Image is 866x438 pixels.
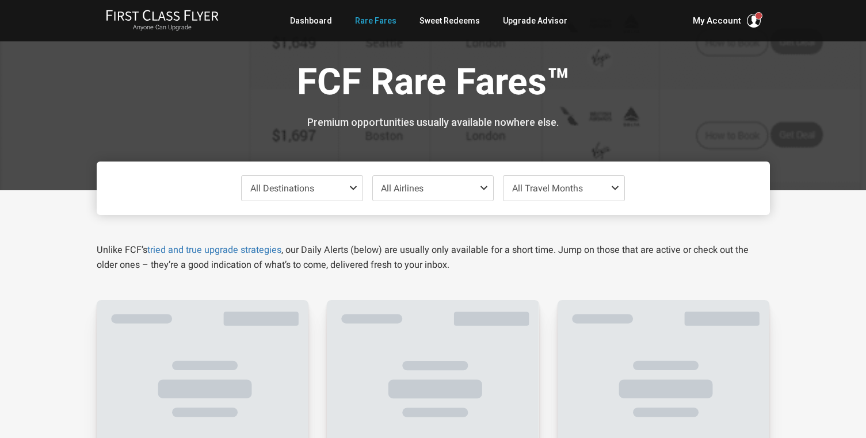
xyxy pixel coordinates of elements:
[693,14,741,28] span: My Account
[147,244,281,255] a: tried and true upgrade strategies
[381,183,424,194] span: All Airlines
[97,243,770,272] p: Unlike FCF’s , our Daily Alerts (below) are usually only available for a short time. Jump on thos...
[106,9,219,32] a: First Class FlyerAnyone Can Upgrade
[355,10,396,31] a: Rare Fares
[290,10,332,31] a: Dashboard
[105,62,761,106] h1: FCF Rare Fares™
[106,9,219,21] img: First Class Flyer
[512,183,583,194] span: All Travel Months
[105,117,761,128] h3: Premium opportunities usually available nowhere else.
[419,10,480,31] a: Sweet Redeems
[250,183,314,194] span: All Destinations
[693,14,761,28] button: My Account
[106,24,219,32] small: Anyone Can Upgrade
[503,10,567,31] a: Upgrade Advisor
